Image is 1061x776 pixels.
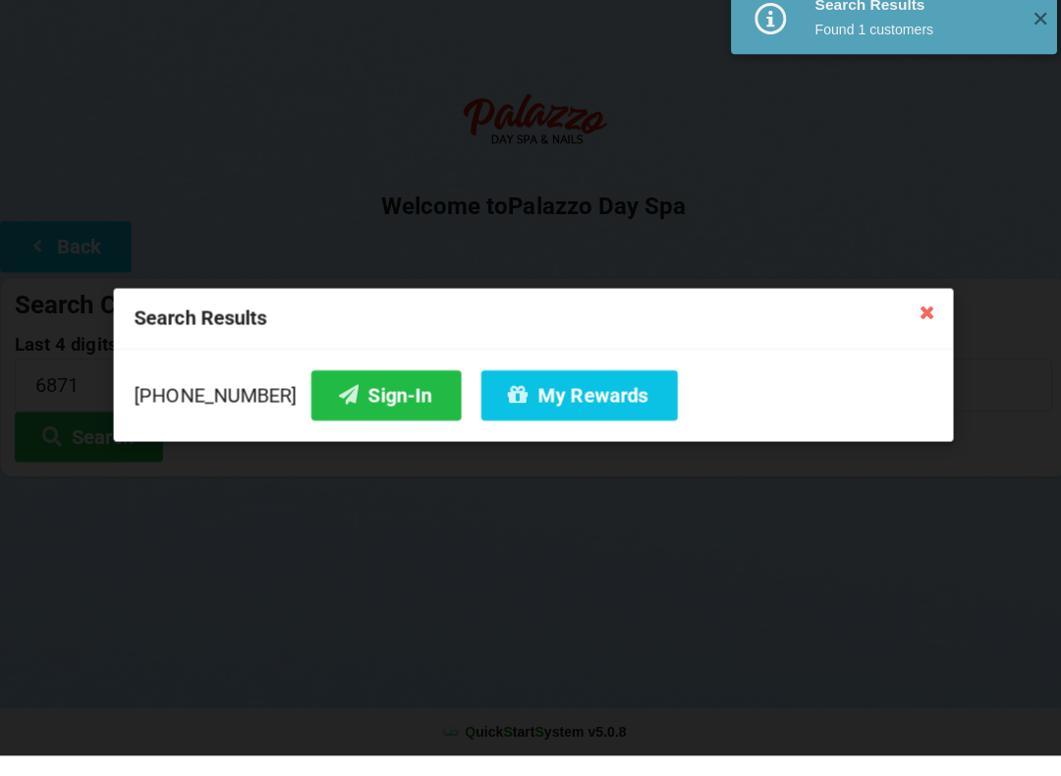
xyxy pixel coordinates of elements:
button: Sign-In [309,393,459,443]
div: Found 1 customers [810,44,1012,64]
button: My Rewards [478,393,674,443]
div: Search Results [810,20,1012,39]
div: Search Results [113,311,948,372]
div: [PHONE_NUMBER] [134,393,927,443]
